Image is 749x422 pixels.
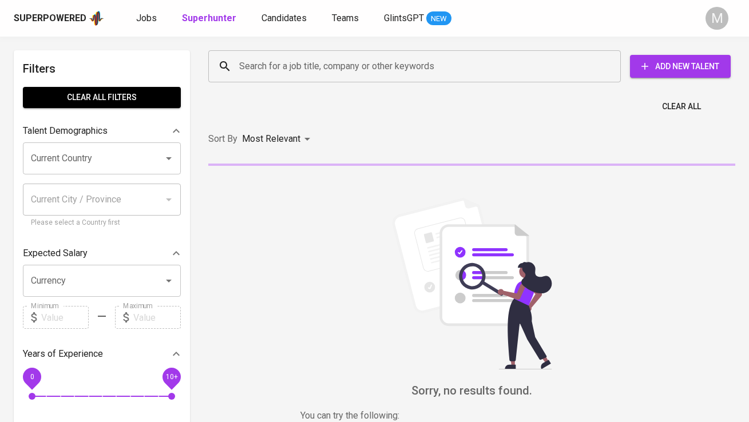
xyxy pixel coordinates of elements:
a: Superhunter [182,11,239,26]
a: Teams [332,11,361,26]
p: Most Relevant [242,132,300,146]
button: Clear All [657,96,706,117]
img: app logo [89,10,104,27]
button: Add New Talent [630,55,731,78]
span: 10+ [165,373,177,381]
input: Value [41,306,89,329]
p: Sort By [208,132,237,146]
div: Superpowered [14,12,86,25]
a: Candidates [261,11,309,26]
button: Clear All filters [23,87,181,108]
span: Jobs [136,13,157,23]
a: Superpoweredapp logo [14,10,104,27]
div: Talent Demographics [23,120,181,142]
span: Clear All [662,99,701,114]
span: Teams [332,13,359,23]
p: Expected Salary [23,246,88,260]
input: Value [133,306,181,329]
p: Please select a Country first [31,217,173,229]
p: Talent Demographics [23,124,108,138]
img: file_searching.svg [386,198,558,369]
div: Expected Salary [23,242,181,265]
b: Superhunter [182,13,236,23]
span: Clear All filters [32,90,172,105]
a: GlintsGPT NEW [384,11,451,26]
a: Jobs [136,11,159,26]
span: Candidates [261,13,307,23]
h6: Sorry, no results found. [208,381,735,400]
h6: Filters [23,59,181,78]
span: 0 [30,373,34,381]
div: Years of Experience [23,343,181,365]
span: NEW [426,13,451,25]
button: Open [161,150,177,166]
p: Years of Experience [23,347,103,361]
button: Open [161,273,177,289]
div: M [706,7,728,30]
div: Most Relevant [242,129,314,150]
span: GlintsGPT [384,13,424,23]
span: Add New Talent [639,59,722,74]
